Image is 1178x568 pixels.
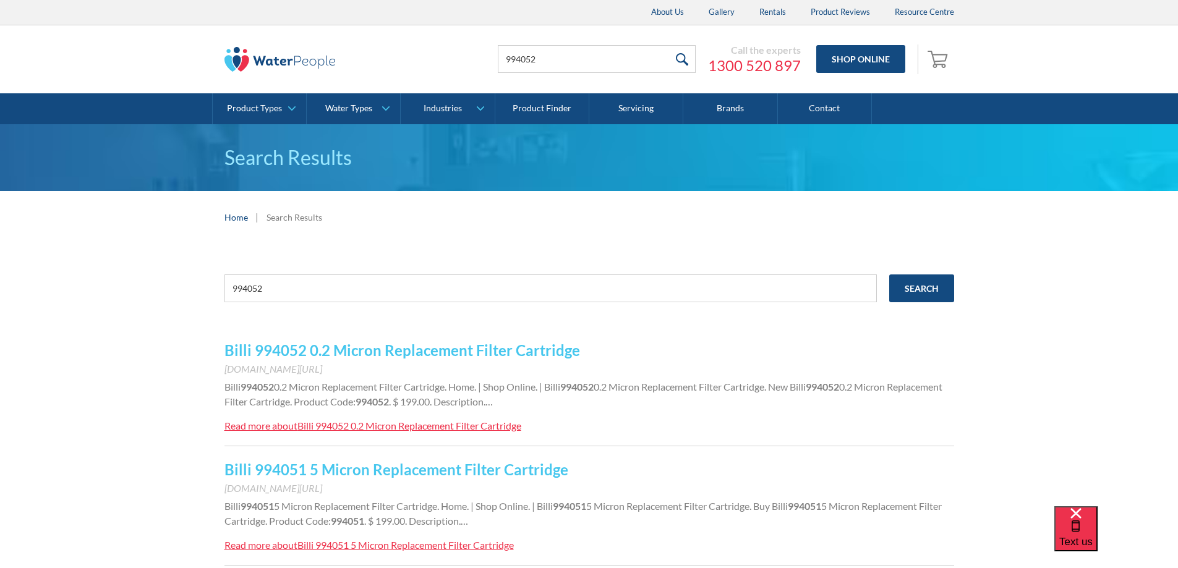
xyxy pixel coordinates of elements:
span: . $ 199.00. Description. [389,396,485,407]
div: Read more about [224,539,297,551]
span: 0.2 Micron Replacement Filter Cartridge. Product Code: [224,381,942,407]
span: 0.2 Micron Replacement Filter Cartridge. New Billi [594,381,806,392]
a: Brands [683,93,777,124]
span: 5 Micron Replacement Filter Cartridge. Buy Billi [586,500,788,512]
a: Product Types [213,93,306,124]
a: Open empty cart [924,45,954,74]
input: e.g. chilled water cooler [224,274,877,302]
strong: 994052 [806,381,839,392]
a: Shop Online [816,45,905,73]
div: Search Results [267,211,322,224]
a: Contact [778,93,872,124]
span: 5 Micron Replacement Filter Cartridge. Home. | Shop Online. | Billi [274,500,553,512]
span: 0.2 Micron Replacement Filter Cartridge. Home. | Shop Online. | Billi [274,381,560,392]
span: Billi [224,500,241,512]
strong: 994052 [356,396,389,407]
div: Product Types [227,103,282,114]
div: Industries [424,103,462,114]
div: Call the experts [708,44,801,56]
strong: 994051 [553,500,586,512]
span: . $ 199.00. Description. [364,515,461,527]
div: [DOMAIN_NAME][URL] [224,362,954,376]
a: Home [224,211,248,224]
img: shopping cart [928,49,951,69]
a: Read more aboutBilli 994051 5 Micron Replacement Filter Cartridge [224,538,514,553]
a: Read more aboutBilli 994052 0.2 Micron Replacement Filter Cartridge [224,418,521,433]
div: | [254,210,260,224]
a: 1300 520 897 [708,56,801,75]
iframe: podium webchat widget bubble [1054,506,1178,568]
div: Billi 994051 5 Micron Replacement Filter Cartridge [297,539,514,551]
a: Billi 994052 0.2 Micron Replacement Filter Cartridge [224,341,580,359]
input: Search products [498,45,696,73]
div: Water Types [325,103,372,114]
strong: 994051 [331,515,364,527]
div: Read more about [224,420,297,431]
input: Search [889,274,954,302]
div: [DOMAIN_NAME][URL] [224,481,954,496]
a: Industries [401,93,494,124]
img: The Water People [224,47,336,72]
strong: 994052 [241,381,274,392]
h1: Search Results [224,143,954,172]
strong: 994051 [241,500,274,512]
a: Product Finder [495,93,589,124]
a: Water Types [307,93,400,124]
a: Billi 994051 5 Micron Replacement Filter Cartridge [224,460,568,478]
span: … [461,515,468,527]
span: Billi [224,381,241,392]
a: Servicing [589,93,683,124]
span: 5 Micron Replacement Filter Cartridge. Product Code: [224,500,942,527]
strong: 994052 [560,381,594,392]
strong: 994051 [788,500,821,512]
span: … [485,396,493,407]
div: Billi 994052 0.2 Micron Replacement Filter Cartridge [297,420,521,431]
